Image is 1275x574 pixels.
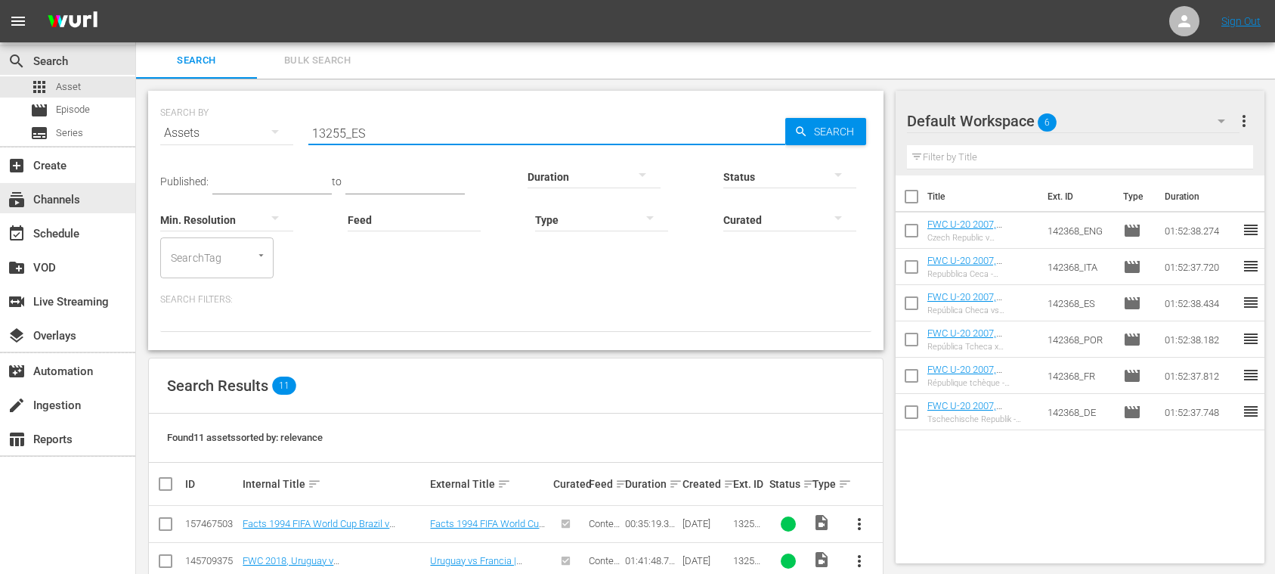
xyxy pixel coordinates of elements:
td: 01:52:37.720 [1159,249,1242,285]
a: FWC U-20 2007, [GEOGRAPHIC_DATA] v [GEOGRAPHIC_DATA], Final - FMR (ES) [927,291,1026,337]
div: Tschechische Republik - [GEOGRAPHIC_DATA] | Finale | FIFA U-20-Weltmeisterschaft [GEOGRAPHIC_DATA... [927,414,1035,424]
span: more_vert [1235,112,1253,130]
span: Ingestion [8,396,26,414]
span: Schedule [8,225,26,243]
div: 145709375 [185,555,238,566]
a: FWC U-20 2007, [GEOGRAPHIC_DATA] v [GEOGRAPHIC_DATA], Final - FMR (IT) [927,255,1026,300]
span: reorder [1242,330,1260,348]
div: [DATE] [682,555,729,566]
td: 142368_DE [1041,394,1118,430]
span: 11 [272,377,296,395]
div: ID [185,478,238,490]
button: Open [254,248,268,262]
td: 01:52:37.812 [1159,358,1242,394]
th: Duration [1156,175,1246,218]
td: 142368_ENG [1041,213,1118,249]
span: Series [30,124,48,142]
span: VOD [8,259,26,277]
td: 142368_ITA [1041,249,1118,285]
span: reorder [1242,257,1260,275]
div: Default Workspace [907,100,1240,142]
div: Curated [553,478,585,490]
span: Content [589,518,620,541]
span: Found 11 assets sorted by: relevance [167,432,323,443]
span: Live Streaming [8,293,26,311]
div: 157467503 [185,518,238,529]
td: 01:52:37.748 [1159,394,1242,430]
span: 132552_ES [733,518,760,541]
div: República Tcheca x Argentina | Final | Copa do Mundo Sub-20 da FIFA [GEOGRAPHIC_DATA] 2007™ | Jog... [927,342,1035,352]
span: reorder [1242,221,1260,239]
span: Search [8,52,26,70]
span: sort [723,477,737,491]
span: Asset [56,79,81,95]
span: 6 [1038,107,1057,138]
span: Search [808,118,866,145]
span: Episode [30,101,48,119]
div: 00:35:19.351 [625,518,678,529]
span: menu [9,12,27,30]
a: FWC U-20 2007, [GEOGRAPHIC_DATA] v [GEOGRAPHIC_DATA], Final - FMR (DE) [927,400,1026,445]
a: FWC U-20 2007, [GEOGRAPHIC_DATA] v [GEOGRAPHIC_DATA], Final - FMR (PT) [927,327,1026,373]
div: Repubblica Ceca - [GEOGRAPHIC_DATA] | Finale | Coppa del mondo FIFA U-20 Canada 2007™ | Match com... [927,269,1035,279]
div: República Checa vs Argentina | Final | Copa Mundial Sub-20 de la FIFA [GEOGRAPHIC_DATA] 2007™ | P... [927,306,1035,315]
div: [DATE] [682,518,729,529]
span: Episode [1123,403,1141,421]
div: République tchèque - [GEOGRAPHIC_DATA] | Finale | Coupe du Monde U-20 de la FIFA, [GEOGRAPHIC_DAT... [927,378,1035,388]
span: Automation [8,362,26,380]
a: FWC U-20 2007, [GEOGRAPHIC_DATA] v [GEOGRAPHIC_DATA], Final - FMR (EN) [927,219,1026,264]
span: Channels [8,191,26,209]
span: Episode [56,102,90,117]
th: Type [1114,175,1156,218]
span: sort [838,477,852,491]
td: 142368_POR [1041,321,1118,358]
div: Type [812,475,837,493]
div: Ext. ID [733,478,765,490]
span: Episode [1123,222,1141,240]
span: Create [8,157,26,175]
p: Search Filters: [160,293,871,306]
span: reorder [1242,293,1260,312]
span: more_vert [850,515,868,533]
span: Series [56,126,83,141]
div: 01:41:48.760 [625,555,678,566]
span: to [332,175,342,188]
span: Published: [160,175,209,188]
a: FWC U-20 2007, [GEOGRAPHIC_DATA] v [GEOGRAPHIC_DATA], Final - FMR (FR) [927,364,1026,409]
th: Title [927,175,1039,218]
span: Video [812,551,831,569]
td: 142368_FR [1041,358,1118,394]
span: reorder [1242,402,1260,420]
div: External Title [430,475,548,493]
td: 01:52:38.434 [1159,285,1242,321]
a: Facts 1994 FIFA World Cup Brazil v [GEOGRAPHIC_DATA] (ES) [430,518,545,552]
button: Search [785,118,866,145]
span: Episode [1123,367,1141,385]
span: sort [803,477,816,491]
div: Duration [625,475,678,493]
span: Reports [8,430,26,448]
div: Internal Title [243,475,426,493]
span: more_vert [850,552,868,570]
td: 142368_ES [1041,285,1118,321]
div: Created [682,475,729,493]
span: reorder [1242,366,1260,384]
div: Feed [589,475,620,493]
td: 01:52:38.274 [1159,213,1242,249]
span: Episode [1123,258,1141,276]
span: Search [145,52,248,70]
span: Video [812,513,831,532]
span: Asset [30,78,48,96]
span: sort [497,477,511,491]
span: Bulk Search [266,52,369,70]
span: sort [308,477,321,491]
button: more_vert [841,506,877,542]
button: more_vert [1235,103,1253,139]
th: Ext. ID [1038,175,1114,218]
img: ans4CAIJ8jUAAAAAAAAAAAAAAAAAAAAAAAAgQb4GAAAAAAAAAAAAAAAAAAAAAAAAJMjXAAAAAAAAAAAAAAAAAAAAAAAAgAT5G... [36,4,109,39]
span: Search Results [167,377,268,395]
div: Czech Republic v [GEOGRAPHIC_DATA] | Final | FIFA U-20 World Cup [GEOGRAPHIC_DATA] 2007™ | Full M... [927,233,1035,243]
span: Episode [1123,330,1141,349]
span: sort [669,477,682,491]
div: Assets [160,112,293,154]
